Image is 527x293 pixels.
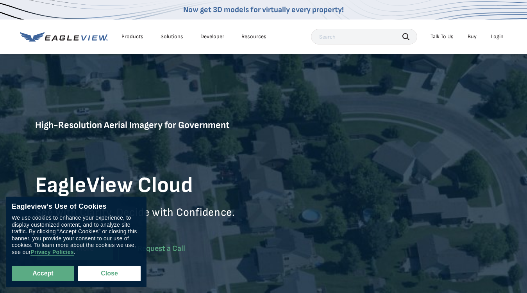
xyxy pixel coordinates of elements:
[431,33,454,40] div: Talk To Us
[35,119,264,166] h5: High-Resolution Aerial Imagery for Government
[12,266,74,281] button: Accept
[241,33,266,40] div: Resources
[30,249,73,256] a: Privacy Policies
[491,33,504,40] div: Login
[35,206,264,231] p: See with Clarity. Decide with Confidence.
[264,128,492,257] iframe: EagleView Cloud Overview
[311,29,417,44] input: Search
[78,266,141,281] button: Close
[12,215,141,256] div: We use cookies to enhance your experience, to display customized content, and to analyze site tra...
[121,33,143,40] div: Products
[35,172,264,199] h1: EagleView Cloud
[183,5,344,14] a: Now get 3D models for virtually every property!
[12,202,141,211] div: Eagleview’s Use of Cookies
[468,33,477,40] a: Buy
[118,237,204,261] a: Request a Call
[161,33,183,40] div: Solutions
[200,33,224,40] a: Developer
